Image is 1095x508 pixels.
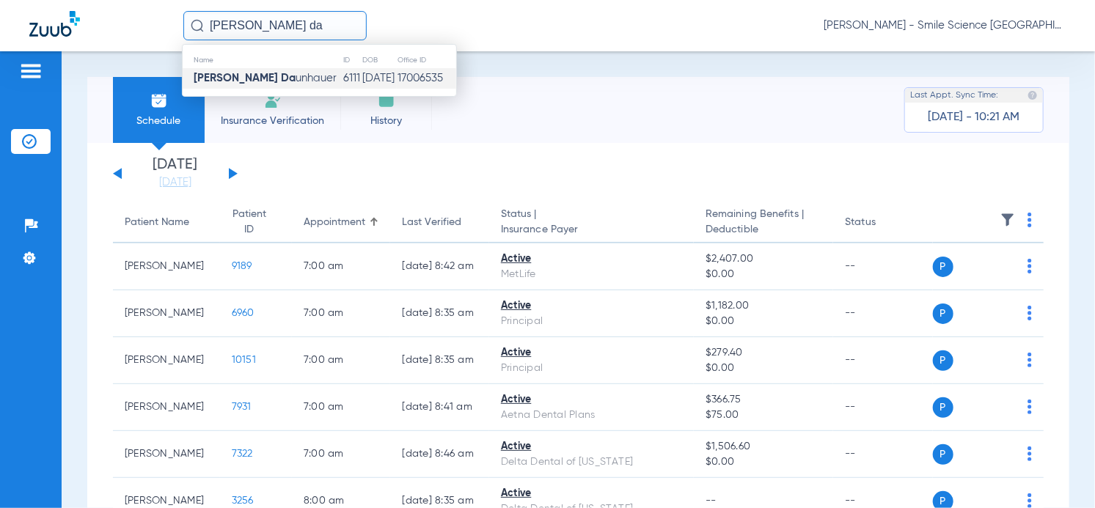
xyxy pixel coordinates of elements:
div: Patient ID [232,207,280,238]
img: hamburger-icon [19,62,43,80]
div: Patient Name [125,215,208,230]
td: [DATE] 8:35 AM [390,337,489,384]
strong: [PERSON_NAME] Da [194,73,296,84]
td: -- [833,431,932,478]
td: -- [833,384,932,431]
iframe: Chat Widget [1022,438,1095,508]
img: Schedule [150,92,168,109]
img: History [378,92,395,109]
td: 7:00 AM [292,290,391,337]
div: Active [501,392,682,408]
th: Name [183,52,343,68]
div: Delta Dental of [US_STATE] [501,454,682,470]
div: Active [501,439,682,454]
td: [PERSON_NAME] [113,290,220,337]
div: Principal [501,361,682,376]
td: [DATE] [362,68,398,89]
td: 7:00 AM [292,431,391,478]
th: Status | [489,202,694,243]
span: 9189 [232,261,252,271]
td: [DATE] 8:35 AM [390,290,489,337]
img: group-dot-blue.svg [1028,259,1032,273]
div: Aetna Dental Plans [501,408,682,423]
span: $0.00 [706,454,821,470]
img: group-dot-blue.svg [1028,353,1032,367]
div: Last Verified [402,215,477,230]
span: $75.00 [706,408,821,423]
img: group-dot-blue.svg [1028,213,1032,227]
div: Active [501,486,682,501]
td: -- [833,290,932,337]
td: [PERSON_NAME] [113,243,220,290]
img: group-dot-blue.svg [1028,306,1032,320]
td: -- [833,243,932,290]
th: Remaining Benefits | [694,202,833,243]
td: [DATE] 8:41 AM [390,384,489,431]
div: Active [501,345,682,361]
td: [PERSON_NAME] [113,431,220,478]
th: Office ID [397,52,456,68]
img: Manual Insurance Verification [264,92,282,109]
td: 7:00 AM [292,384,391,431]
td: [PERSON_NAME] [113,384,220,431]
span: History [351,114,421,128]
input: Search for patients [183,11,367,40]
span: $0.00 [706,314,821,329]
span: 3256 [232,496,254,506]
div: Principal [501,314,682,329]
span: 10151 [232,355,256,365]
span: Insurance Payer [501,222,682,238]
div: Active [501,251,682,267]
span: 6960 [232,308,254,318]
th: ID [343,52,362,68]
span: Deductible [706,222,821,238]
img: Zuub Logo [29,11,80,37]
td: [DATE] 8:42 AM [390,243,489,290]
span: -- [706,496,717,506]
span: $0.00 [706,361,821,376]
span: P [933,444,953,465]
span: P [933,350,953,371]
td: 7:00 AM [292,337,391,384]
th: DOB [362,52,398,68]
div: Patient Name [125,215,189,230]
td: 17006535 [397,68,456,89]
span: $2,407.00 [706,251,821,267]
div: Active [501,298,682,314]
img: Search Icon [191,19,204,32]
span: $1,506.60 [706,439,821,454]
span: P [933,303,953,324]
a: [DATE] [131,175,219,190]
span: [DATE] - 10:21 AM [929,110,1020,125]
span: P [933,257,953,277]
div: Last Verified [402,215,461,230]
span: Insurance Verification [216,114,329,128]
span: [PERSON_NAME] - Smile Science [GEOGRAPHIC_DATA] [824,18,1066,33]
img: group-dot-blue.svg [1028,400,1032,414]
span: 7322 [232,449,253,459]
span: $1,182.00 [706,298,821,314]
div: Patient ID [232,207,267,238]
span: P [933,397,953,418]
span: $366.75 [706,392,821,408]
div: Appointment [304,215,379,230]
span: unhauer [194,73,337,84]
td: [PERSON_NAME] [113,337,220,384]
div: MetLife [501,267,682,282]
span: Schedule [124,114,194,128]
li: [DATE] [131,158,219,190]
td: -- [833,337,932,384]
span: $0.00 [706,267,821,282]
span: 7931 [232,402,252,412]
img: last sync help info [1028,90,1038,100]
td: [DATE] 8:46 AM [390,431,489,478]
th: Status [833,202,932,243]
img: filter.svg [1000,213,1015,227]
div: Appointment [304,215,365,230]
td: 6111 [343,68,362,89]
td: 7:00 AM [292,243,391,290]
span: Last Appt. Sync Time: [910,88,998,103]
span: $279.40 [706,345,821,361]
